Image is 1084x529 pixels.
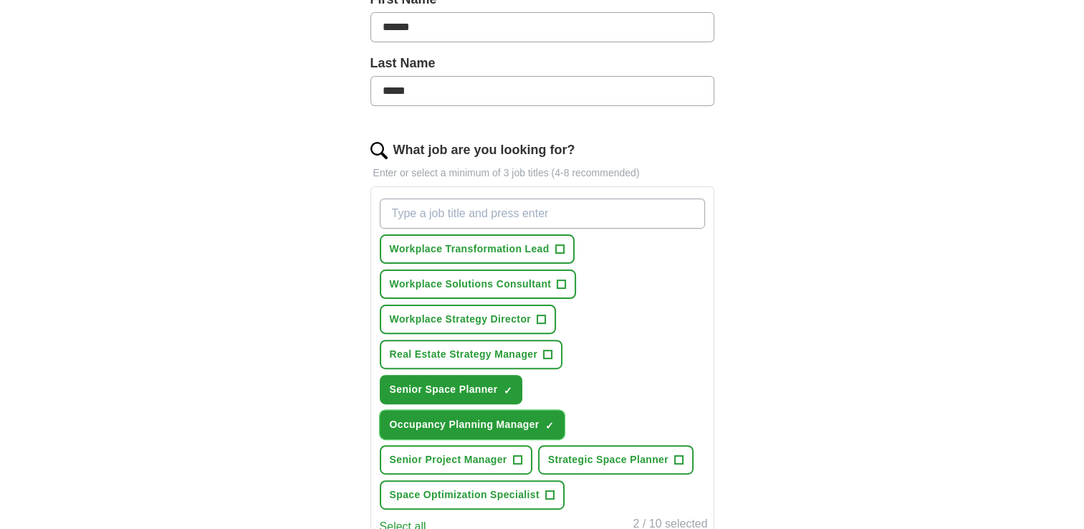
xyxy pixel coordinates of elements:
[370,166,714,181] p: Enter or select a minimum of 3 job titles (4-8 recommended)
[538,445,694,475] button: Strategic Space Planner
[393,140,575,160] label: What job are you looking for?
[390,277,552,292] span: Workplace Solutions Consultant
[545,420,554,432] span: ✓
[380,199,705,229] input: Type a job title and press enter
[503,385,512,396] span: ✓
[390,382,498,397] span: Senior Space Planner
[370,54,714,73] label: Last Name
[390,347,538,362] span: Real Estate Strategy Manager
[380,305,556,334] button: Workplace Strategy Director
[390,242,550,257] span: Workplace Transformation Lead
[380,410,565,439] button: Occupancy Planning Manager✓
[548,452,668,467] span: Strategic Space Planner
[390,452,507,467] span: Senior Project Manager
[380,445,532,475] button: Senior Project Manager
[380,340,563,369] button: Real Estate Strategy Manager
[380,234,575,264] button: Workplace Transformation Lead
[380,480,565,510] button: Space Optimization Specialist
[390,487,539,502] span: Space Optimization Specialist
[370,142,388,159] img: search.png
[390,417,539,432] span: Occupancy Planning Manager
[390,312,531,327] span: Workplace Strategy Director
[380,375,523,404] button: Senior Space Planner✓
[380,270,577,299] button: Workplace Solutions Consultant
